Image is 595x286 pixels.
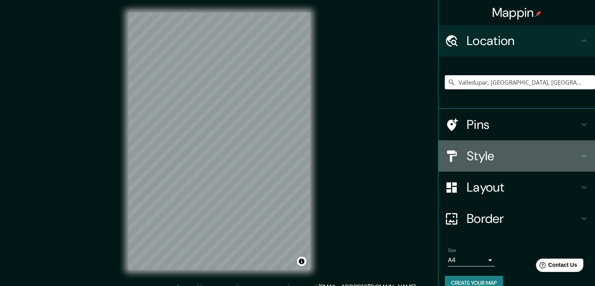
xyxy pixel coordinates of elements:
img: pin-icon.png [535,11,541,17]
h4: Layout [467,179,579,195]
h4: Border [467,211,579,226]
iframe: Help widget launcher [525,255,586,277]
button: Toggle attribution [297,257,306,266]
div: Layout [439,172,595,203]
h4: Pins [467,117,579,132]
div: Location [439,25,595,56]
canvas: Map [128,13,310,270]
h4: Mappin [492,5,542,20]
div: A4 [448,254,495,266]
h4: Location [467,33,579,49]
div: Style [439,140,595,172]
h4: Style [467,148,579,164]
div: Border [439,203,595,234]
input: Pick your city or area [445,75,595,89]
label: Size [448,247,456,254]
div: Pins [439,109,595,140]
